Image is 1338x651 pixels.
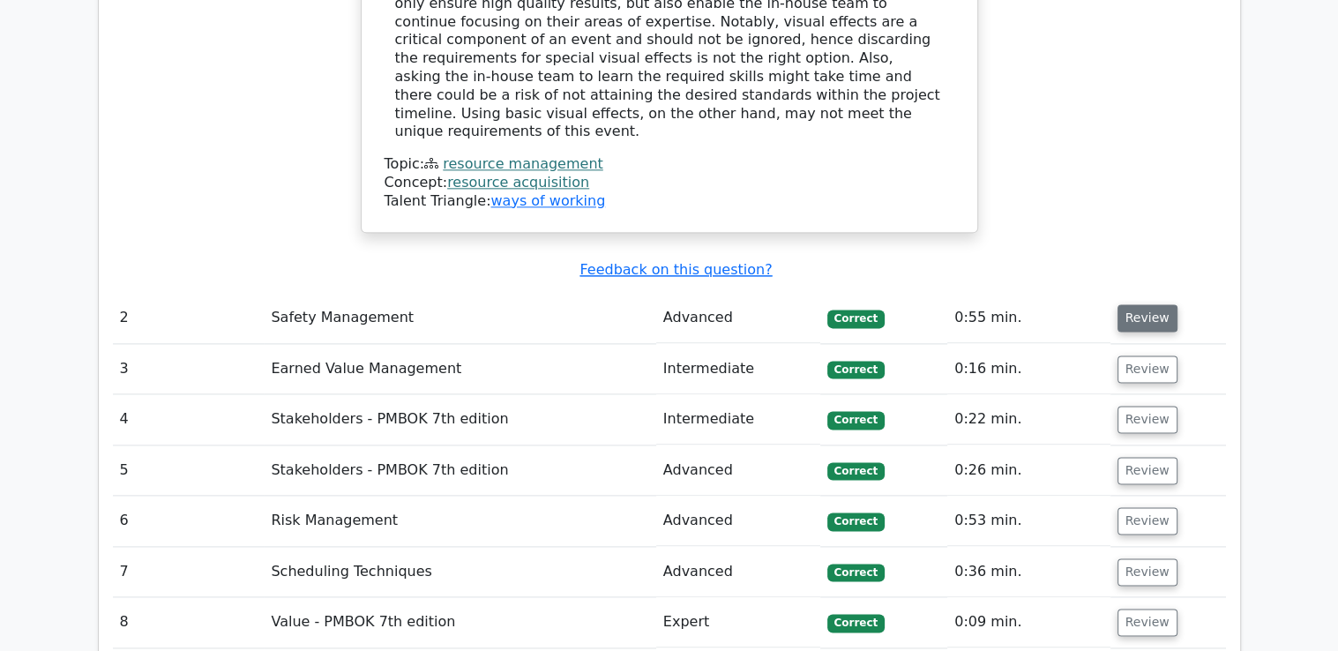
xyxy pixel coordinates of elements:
[947,293,1110,343] td: 0:55 min.
[656,293,820,343] td: Advanced
[385,174,954,192] div: Concept:
[827,361,885,378] span: Correct
[264,394,655,445] td: Stakeholders - PMBOK 7th edition
[656,394,820,445] td: Intermediate
[947,394,1110,445] td: 0:22 min.
[579,261,772,278] a: Feedback on this question?
[947,496,1110,546] td: 0:53 min.
[947,597,1110,647] td: 0:09 min.
[385,155,954,174] div: Topic:
[827,564,885,581] span: Correct
[113,394,265,445] td: 4
[1117,355,1177,383] button: Review
[264,597,655,647] td: Value - PMBOK 7th edition
[264,445,655,496] td: Stakeholders - PMBOK 7th edition
[443,155,602,172] a: resource management
[947,547,1110,597] td: 0:36 min.
[264,293,655,343] td: Safety Management
[656,344,820,394] td: Intermediate
[113,445,265,496] td: 5
[947,445,1110,496] td: 0:26 min.
[827,462,885,480] span: Correct
[1117,406,1177,433] button: Review
[113,597,265,647] td: 8
[113,344,265,394] td: 3
[656,496,820,546] td: Advanced
[264,496,655,546] td: Risk Management
[1117,609,1177,636] button: Review
[385,155,954,210] div: Talent Triangle:
[447,174,589,191] a: resource acquisition
[827,513,885,530] span: Correct
[1117,558,1177,586] button: Review
[264,547,655,597] td: Scheduling Techniques
[1117,457,1177,484] button: Review
[827,614,885,632] span: Correct
[113,547,265,597] td: 7
[656,597,820,647] td: Expert
[113,293,265,343] td: 2
[947,344,1110,394] td: 0:16 min.
[827,310,885,327] span: Correct
[827,411,885,429] span: Correct
[490,192,605,209] a: ways of working
[113,496,265,546] td: 6
[656,445,820,496] td: Advanced
[1117,507,1177,535] button: Review
[264,344,655,394] td: Earned Value Management
[1117,304,1177,332] button: Review
[656,547,820,597] td: Advanced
